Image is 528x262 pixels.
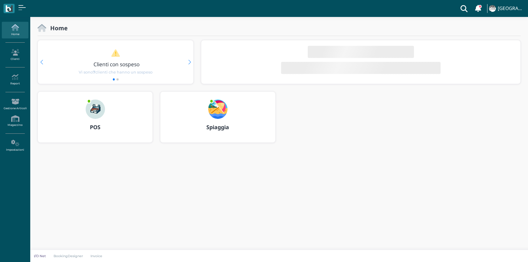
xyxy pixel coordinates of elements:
[38,91,153,150] a: ... POS
[206,123,229,131] b: Spiaggia
[2,113,28,129] a: Magazzino
[2,96,28,113] a: Gestione Articoli
[488,1,524,16] a: ... [GEOGRAPHIC_DATA]
[498,6,524,11] h4: [GEOGRAPHIC_DATA]
[489,5,496,12] img: ...
[208,100,228,119] img: ...
[5,5,12,12] img: logo
[46,25,67,31] h2: Home
[51,61,183,67] h3: Clienti con sospeso
[49,49,182,75] a: Clienti con sospeso Vi sono7clienti che hanno un sospeso
[160,91,275,150] a: ... Spiaggia
[38,40,193,84] div: 1 / 2
[2,47,28,63] a: Clienti
[79,69,152,75] span: Vi sono clienti che hanno un sospeso
[93,70,95,74] b: 7
[2,71,28,88] a: Report
[2,22,28,38] a: Home
[188,60,191,64] div: Next slide
[485,243,523,257] iframe: Help widget launcher
[90,123,100,131] b: POS
[2,137,28,154] a: Impostazioni
[40,60,43,64] div: Previous slide
[86,100,105,119] img: ...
